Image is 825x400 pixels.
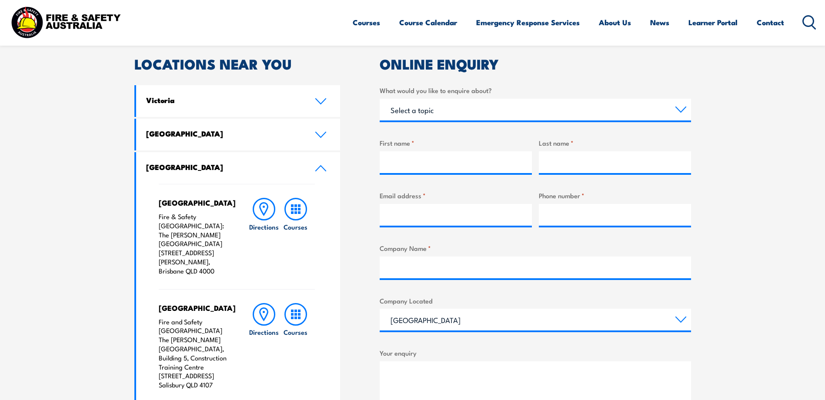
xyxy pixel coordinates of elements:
[380,348,691,358] label: Your enquiry
[249,327,279,337] h6: Directions
[136,85,341,117] a: Victoria
[353,11,380,34] a: Courses
[146,129,302,138] h4: [GEOGRAPHIC_DATA]
[159,212,231,276] p: Fire & Safety [GEOGRAPHIC_DATA]: The [PERSON_NAME][GEOGRAPHIC_DATA] [STREET_ADDRESS][PERSON_NAME]...
[134,57,341,70] h2: LOCATIONS NEAR YOU
[159,317,231,390] p: Fire and Safety [GEOGRAPHIC_DATA] The [PERSON_NAME][GEOGRAPHIC_DATA], Building 5, Construction Tr...
[650,11,669,34] a: News
[399,11,457,34] a: Course Calendar
[249,222,279,231] h6: Directions
[757,11,784,34] a: Contact
[159,303,231,313] h4: [GEOGRAPHIC_DATA]
[380,296,691,306] label: Company Located
[539,138,691,148] label: Last name
[599,11,631,34] a: About Us
[159,198,231,207] h4: [GEOGRAPHIC_DATA]
[380,190,532,200] label: Email address
[248,303,280,390] a: Directions
[248,198,280,276] a: Directions
[284,327,307,337] h6: Courses
[280,198,311,276] a: Courses
[280,303,311,390] a: Courses
[539,190,691,200] label: Phone number
[284,222,307,231] h6: Courses
[136,152,341,184] a: [GEOGRAPHIC_DATA]
[380,138,532,148] label: First name
[380,57,691,70] h2: ONLINE ENQUIRY
[380,243,691,253] label: Company Name
[688,11,738,34] a: Learner Portal
[476,11,580,34] a: Emergency Response Services
[380,85,691,95] label: What would you like to enquire about?
[136,119,341,150] a: [GEOGRAPHIC_DATA]
[146,162,302,172] h4: [GEOGRAPHIC_DATA]
[146,95,302,105] h4: Victoria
